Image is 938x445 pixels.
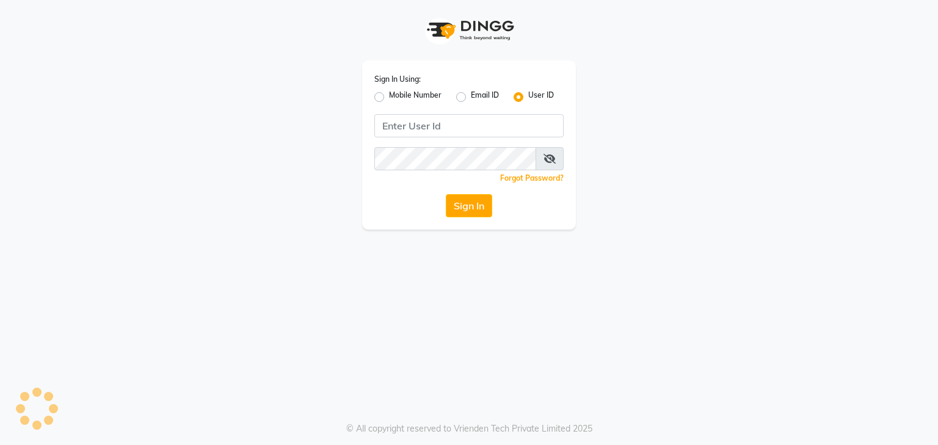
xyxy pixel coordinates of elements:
input: Username [374,114,564,137]
label: Email ID [471,90,499,104]
img: logo1.svg [420,12,518,48]
a: Forgot Password? [500,173,564,183]
label: User ID [528,90,554,104]
label: Mobile Number [389,90,442,104]
input: Username [374,147,536,170]
label: Sign In Using: [374,74,421,85]
button: Sign In [446,194,492,217]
